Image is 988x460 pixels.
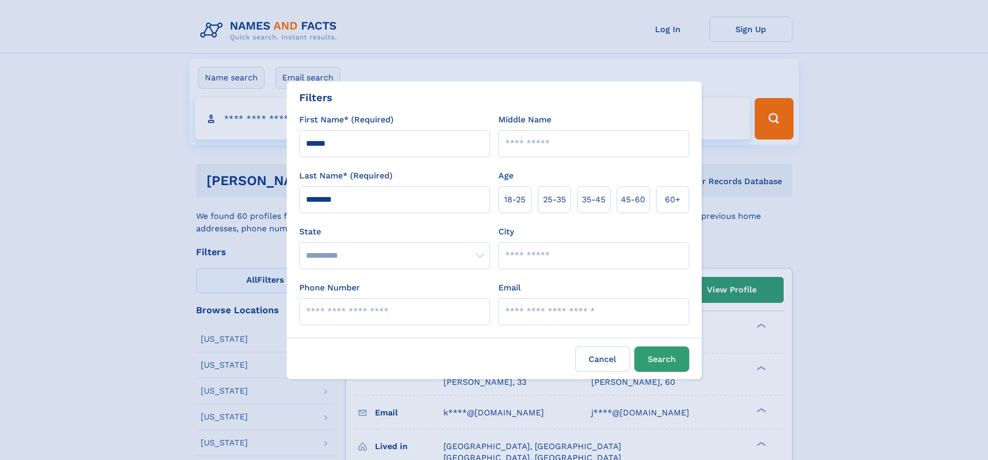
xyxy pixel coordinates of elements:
[299,114,394,126] label: First Name* (Required)
[498,226,514,238] label: City
[634,346,689,372] button: Search
[299,170,393,182] label: Last Name* (Required)
[498,114,551,126] label: Middle Name
[621,193,645,206] span: 45‑60
[582,193,605,206] span: 35‑45
[498,282,521,294] label: Email
[543,193,566,206] span: 25‑35
[299,282,360,294] label: Phone Number
[299,90,332,105] div: Filters
[498,170,513,182] label: Age
[504,193,525,206] span: 18‑25
[665,193,680,206] span: 60+
[575,346,630,372] label: Cancel
[299,226,490,238] label: State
